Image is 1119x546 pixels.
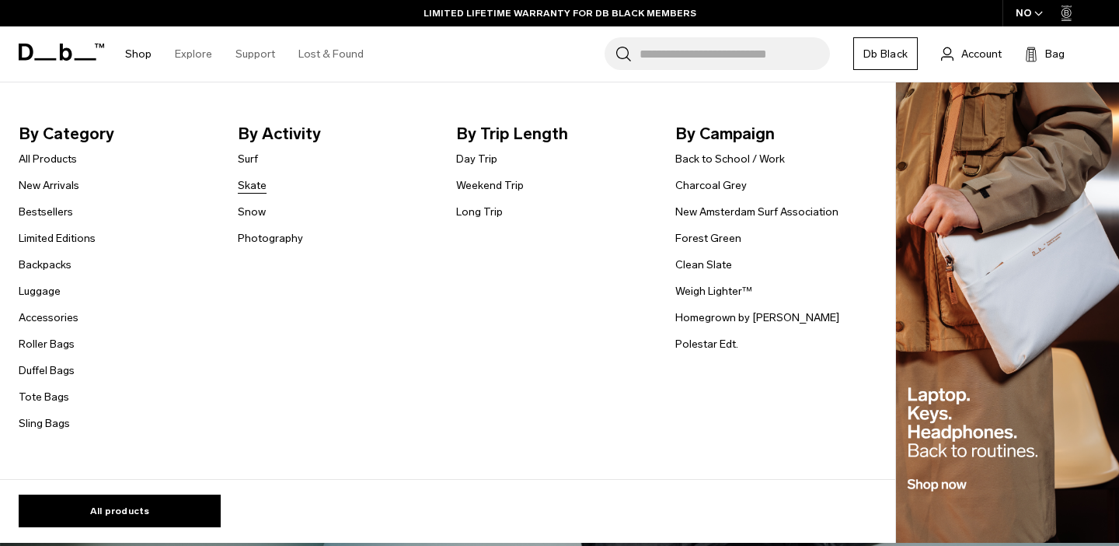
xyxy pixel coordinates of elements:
[456,204,503,220] a: Long Trip
[896,82,1119,544] img: Db
[19,177,79,194] a: New Arrivals
[675,151,785,167] a: Back to School / Work
[238,121,432,146] span: By Activity
[175,26,212,82] a: Explore
[238,230,303,247] a: Photography
[424,6,696,20] a: LIMITED LIFETIME WARRANTY FOR DB BLACK MEMBERS
[113,26,375,82] nav: Main Navigation
[238,204,266,220] a: Snow
[19,336,75,352] a: Roller Bags
[675,257,732,273] a: Clean Slate
[456,177,524,194] a: Weekend Trip
[19,362,75,379] a: Duffel Bags
[19,415,70,432] a: Sling Bags
[19,151,77,167] a: All Products
[675,310,839,326] a: Homegrown by [PERSON_NAME]
[19,230,96,247] a: Limited Editions
[19,495,221,527] a: All products
[853,37,918,70] a: Db Black
[125,26,152,82] a: Shop
[298,26,364,82] a: Lost & Found
[675,204,838,220] a: New Amsterdam Surf Association
[675,230,741,247] a: Forest Green
[19,204,73,220] a: Bestsellers
[456,121,650,146] span: By Trip Length
[961,46,1002,62] span: Account
[238,177,267,194] a: Skate
[19,283,61,299] a: Luggage
[19,257,71,273] a: Backpacks
[675,121,870,146] span: By Campaign
[19,121,213,146] span: By Category
[675,283,752,299] a: Weigh Lighter™
[19,310,78,326] a: Accessories
[941,44,1002,63] a: Account
[675,336,738,352] a: Polestar Edt.
[1025,44,1065,63] button: Bag
[235,26,275,82] a: Support
[456,151,497,167] a: Day Trip
[238,151,258,167] a: Surf
[675,177,747,194] a: Charcoal Grey
[1045,46,1065,62] span: Bag
[19,389,69,405] a: Tote Bags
